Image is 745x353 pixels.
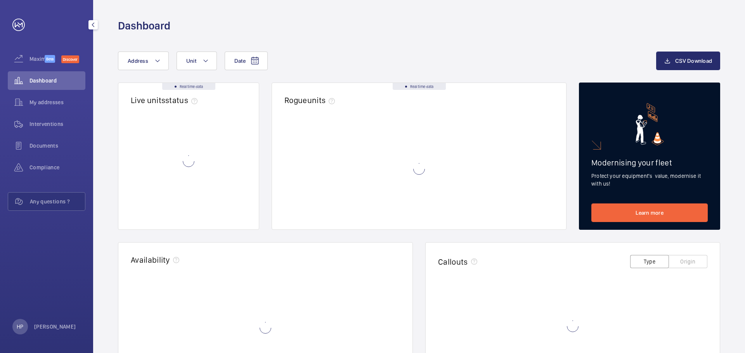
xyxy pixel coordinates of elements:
[131,255,170,265] h2: Availability
[636,103,664,145] img: marketing-card.svg
[234,58,246,64] span: Date
[45,55,55,63] span: Beta
[393,83,446,90] div: Real time data
[675,58,712,64] span: CSV Download
[177,52,217,70] button: Unit
[29,77,85,84] span: Dashboard
[656,52,720,70] button: CSV Download
[131,95,201,105] h2: Live units
[284,95,338,105] h2: Rogue
[669,255,707,268] button: Origin
[186,58,196,64] span: Unit
[591,158,708,167] h2: Modernising your fleet
[34,323,76,331] p: [PERSON_NAME]
[591,203,708,222] a: Learn more
[29,120,85,128] span: Interventions
[128,58,148,64] span: Address
[225,52,268,70] button: Date
[307,95,338,105] span: units
[29,142,85,150] span: Documents
[118,19,170,33] h1: Dashboard
[29,98,85,106] span: My addresses
[17,323,23,331] p: HP
[165,95,201,105] span: status
[591,172,708,188] p: Protect your equipment's value, modernise it with us!
[29,164,85,171] span: Compliance
[118,52,169,70] button: Address
[438,257,468,267] h2: Callouts
[61,55,79,63] span: Discover
[29,55,45,63] span: Maximize
[162,83,215,90] div: Real time data
[30,198,85,205] span: Any questions ?
[630,255,669,268] button: Type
